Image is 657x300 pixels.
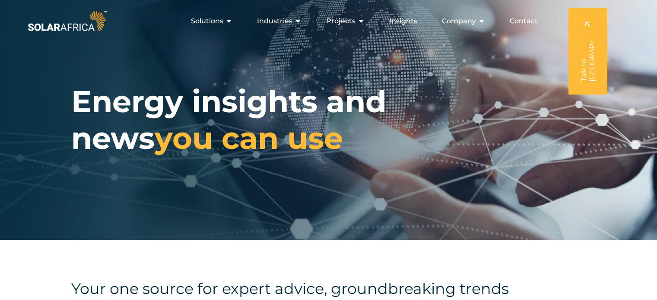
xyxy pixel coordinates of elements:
[510,16,538,26] a: Contact
[191,16,223,26] span: Solutions
[71,83,482,157] h1: Energy insights and news
[155,120,343,157] span: you can use
[108,13,545,30] div: Menu Toggle
[108,13,545,30] nav: Menu
[326,16,355,26] span: Projects
[389,16,417,26] a: Insights
[442,16,476,26] span: Company
[257,16,292,26] span: Industries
